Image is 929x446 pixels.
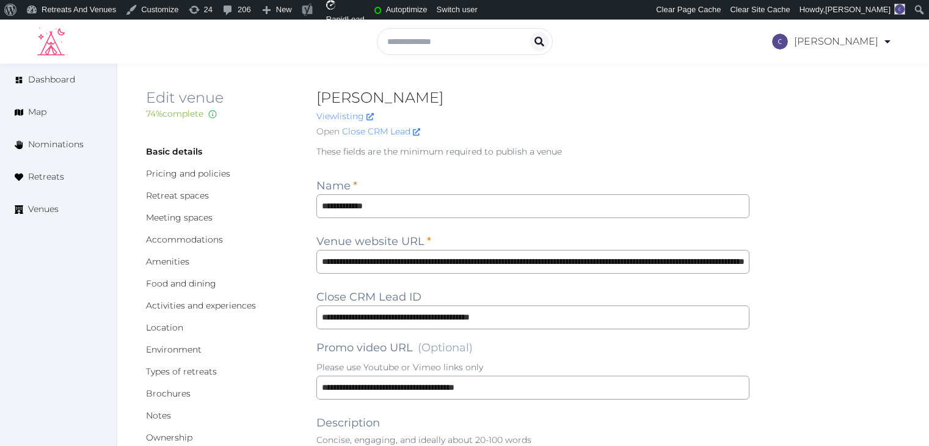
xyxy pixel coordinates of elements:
[316,339,473,356] label: Promo video URL
[730,5,790,14] span: Clear Site Cache
[316,145,749,158] p: These fields are the minimum required to publish a venue
[146,300,256,311] a: Activities and experiences
[316,288,421,305] label: Close CRM Lead ID
[316,88,749,108] h2: [PERSON_NAME]
[146,322,183,333] a: Location
[146,432,192,443] a: Ownership
[146,212,213,223] a: Meeting spaces
[316,177,357,194] label: Name
[316,125,340,138] span: Open
[772,24,892,59] a: [PERSON_NAME]
[146,344,202,355] a: Environment
[28,170,64,183] span: Retreats
[28,203,59,216] span: Venues
[146,388,191,399] a: Brochures
[316,111,374,122] a: Viewlisting
[656,5,721,14] span: Clear Page Cache
[146,234,223,245] a: Accommodations
[316,361,749,373] p: Please use Youtube or Vimeo links only
[316,233,431,250] label: Venue website URL
[146,146,202,157] a: Basic details
[146,88,297,108] h2: Edit venue
[28,73,75,86] span: Dashboard
[146,278,216,289] a: Food and dining
[146,168,230,179] a: Pricing and policies
[28,106,46,119] span: Map
[146,108,203,119] span: 74 % complete
[146,190,209,201] a: Retreat spaces
[342,125,420,138] a: Close CRM Lead
[825,5,891,14] span: [PERSON_NAME]
[146,410,171,421] a: Notes
[146,256,189,267] a: Amenities
[418,341,473,354] span: (Optional)
[316,414,380,431] label: Description
[146,366,217,377] a: Types of retreats
[316,434,749,446] p: Concise, engaging, and ideally about 20-100 words
[28,138,84,151] span: Nominations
